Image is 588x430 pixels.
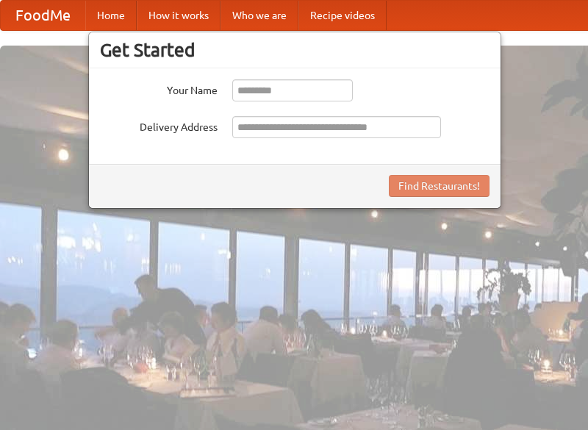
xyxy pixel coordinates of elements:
label: Delivery Address [100,116,218,135]
a: Recipe videos [298,1,387,30]
a: Home [85,1,137,30]
button: Find Restaurants! [389,175,490,197]
a: FoodMe [1,1,85,30]
a: Who we are [220,1,298,30]
h3: Get Started [100,39,490,61]
a: How it works [137,1,220,30]
label: Your Name [100,79,218,98]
